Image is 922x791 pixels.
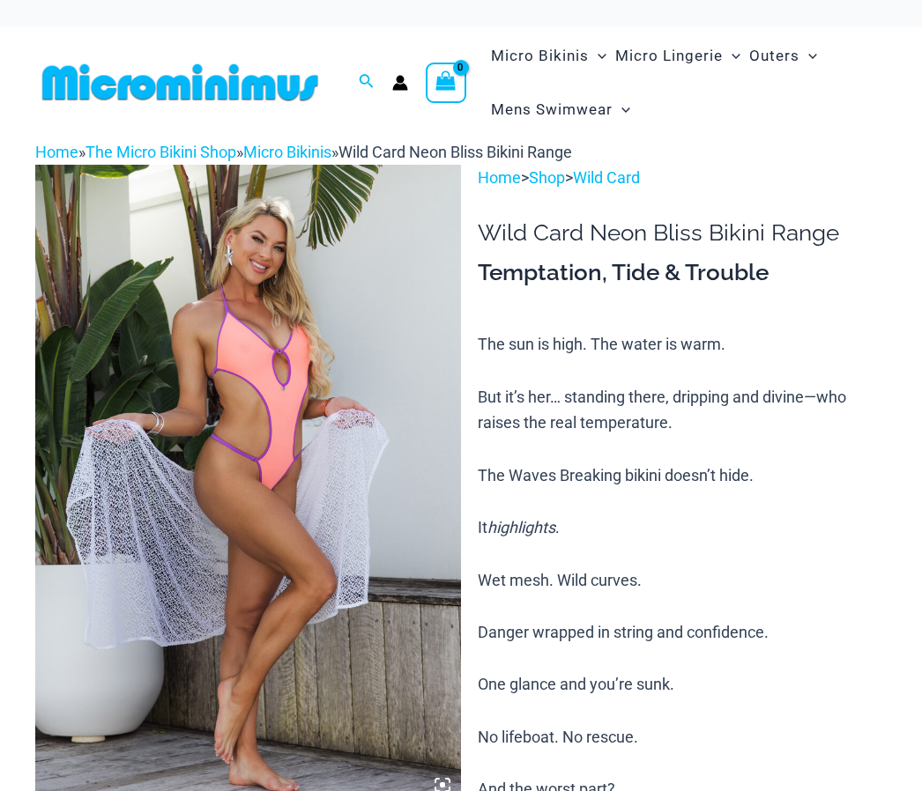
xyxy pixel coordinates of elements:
h1: Wild Card Neon Bliss Bikini Range [478,219,887,247]
a: Home [478,168,521,187]
span: Menu Toggle [613,87,630,132]
a: Mens SwimwearMenu ToggleMenu Toggle [487,83,635,137]
span: Outers [749,33,799,78]
span: Menu Toggle [799,33,817,78]
a: Account icon link [392,75,408,91]
span: Mens Swimwear [491,87,613,132]
span: Menu Toggle [723,33,740,78]
a: Micro LingerieMenu ToggleMenu Toggle [611,29,745,83]
a: Micro Bikinis [243,143,331,161]
span: Menu Toggle [589,33,606,78]
a: Wild Card [573,168,640,187]
img: MM SHOP LOGO FLAT [35,63,325,102]
span: Micro Bikinis [491,33,589,78]
a: Search icon link [359,71,375,93]
span: Micro Lingerie [615,33,723,78]
i: highlights [487,518,555,536]
nav: Site Navigation [484,26,887,139]
a: The Micro Bikini Shop [86,143,236,161]
span: Wild Card Neon Bliss Bikini Range [338,143,572,161]
p: > > [478,165,887,191]
a: OutersMenu ToggleMenu Toggle [745,29,822,83]
h3: Temptation, Tide & Trouble [478,258,887,288]
a: Home [35,143,78,161]
span: » » » [35,143,572,161]
a: View Shopping Cart, empty [426,63,466,103]
a: Micro BikinisMenu ToggleMenu Toggle [487,29,611,83]
a: Shop [529,168,565,187]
